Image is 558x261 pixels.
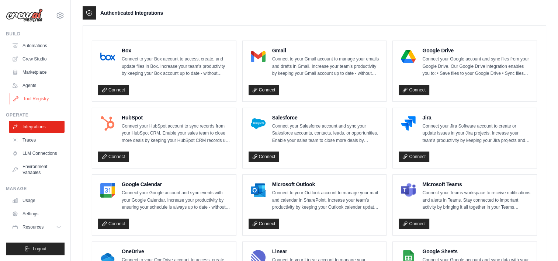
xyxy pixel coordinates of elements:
[9,221,65,233] button: Resources
[251,49,266,64] img: Gmail Logo
[422,56,531,77] p: Connect your Google account and sync files from your Google Drive. Our Google Drive integration e...
[33,246,46,252] span: Logout
[122,123,230,145] p: Connect your HubSpot account to sync records from your HubSpot CRM. Enable your sales team to clo...
[10,93,65,105] a: Tool Registry
[100,183,115,198] img: Google Calendar Logo
[422,123,531,145] p: Connect your Jira Software account to create or update issues in your Jira projects. Increase you...
[399,85,429,95] a: Connect
[401,183,416,198] img: Microsoft Teams Logo
[422,248,531,255] h4: Google Sheets
[122,248,230,255] h4: OneDrive
[422,189,531,211] p: Connect your Teams workspace to receive notifications and alerts in Teams. Stay connected to impo...
[399,152,429,162] a: Connect
[122,189,230,211] p: Connect your Google account and sync events with your Google Calendar. Increase your productivity...
[100,116,115,131] img: HubSpot Logo
[272,56,381,77] p: Connect to your Gmail account to manage your emails and drafts in Gmail. Increase your team’s pro...
[98,85,129,95] a: Connect
[249,219,279,229] a: Connect
[98,152,129,162] a: Connect
[6,112,65,118] div: Operate
[9,53,65,65] a: Crew Studio
[272,123,381,145] p: Connect your Salesforce account and sync your Salesforce accounts, contacts, leads, or opportunit...
[422,47,531,54] h4: Google Drive
[6,31,65,37] div: Build
[249,152,279,162] a: Connect
[9,161,65,178] a: Environment Variables
[251,183,266,198] img: Microsoft Outlook Logo
[122,181,230,188] h4: Google Calendar
[9,147,65,159] a: LLM Connections
[122,47,230,54] h4: Box
[9,40,65,52] a: Automations
[422,181,531,188] h4: Microsoft Teams
[98,219,129,229] a: Connect
[272,181,381,188] h4: Microsoft Outlook
[9,195,65,206] a: Usage
[422,114,531,121] h4: Jira
[9,66,65,78] a: Marketplace
[100,49,115,64] img: Box Logo
[401,49,416,64] img: Google Drive Logo
[9,121,65,133] a: Integrations
[122,56,230,77] p: Connect to your Box account to access, create, and update files in Box. Increase your team’s prod...
[122,114,230,121] h4: HubSpot
[22,224,44,230] span: Resources
[9,208,65,220] a: Settings
[272,189,381,211] p: Connect to your Outlook account to manage your mail and calendar in SharePoint. Increase your tea...
[100,9,163,17] h3: Authenticated Integrations
[9,80,65,91] a: Agents
[6,243,65,255] button: Logout
[272,47,381,54] h4: Gmail
[249,85,279,95] a: Connect
[399,219,429,229] a: Connect
[6,186,65,192] div: Manage
[6,8,43,22] img: Logo
[272,114,381,121] h4: Salesforce
[251,116,266,131] img: Salesforce Logo
[9,134,65,146] a: Traces
[401,116,416,131] img: Jira Logo
[272,248,381,255] h4: Linear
